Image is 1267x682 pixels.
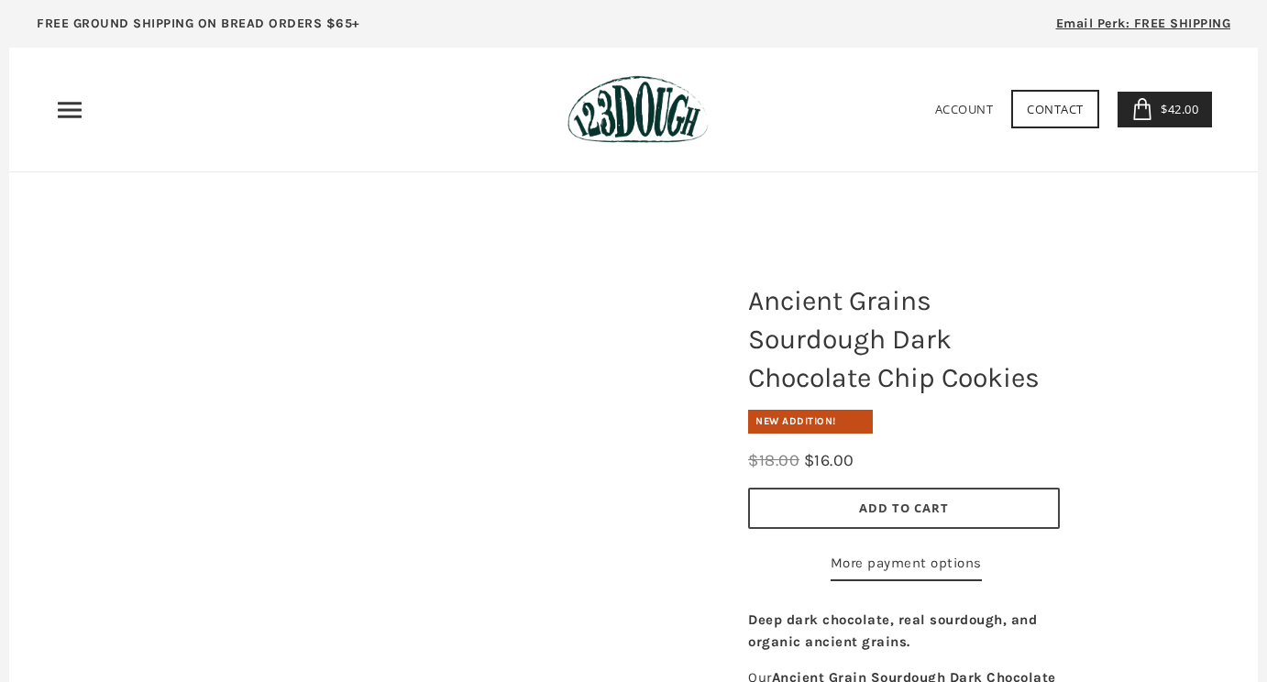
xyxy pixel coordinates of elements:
[748,611,1037,650] b: Deep dark chocolate, real sourdough, and organic ancient grains.
[804,447,854,474] div: $16.00
[748,410,873,434] div: New Addition!
[1056,16,1231,31] span: Email Perk: FREE SHIPPING
[1156,101,1198,117] span: $42.00
[748,447,799,474] div: $18.00
[567,75,708,144] img: 123Dough Bakery
[1118,92,1213,127] a: $42.00
[1029,9,1259,48] a: Email Perk: FREE SHIPPING
[9,9,388,48] a: FREE GROUND SHIPPING ON BREAD ORDERS $65+
[55,95,84,125] nav: Primary
[1011,90,1099,128] a: Contact
[748,488,1060,529] button: Add to Cart
[935,101,994,117] a: Account
[831,552,982,581] a: More payment options
[734,272,1074,406] h1: Ancient Grains Sourdough Dark Chocolate Chip Cookies
[37,14,360,34] p: FREE GROUND SHIPPING ON BREAD ORDERS $65+
[859,500,949,516] span: Add to Cart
